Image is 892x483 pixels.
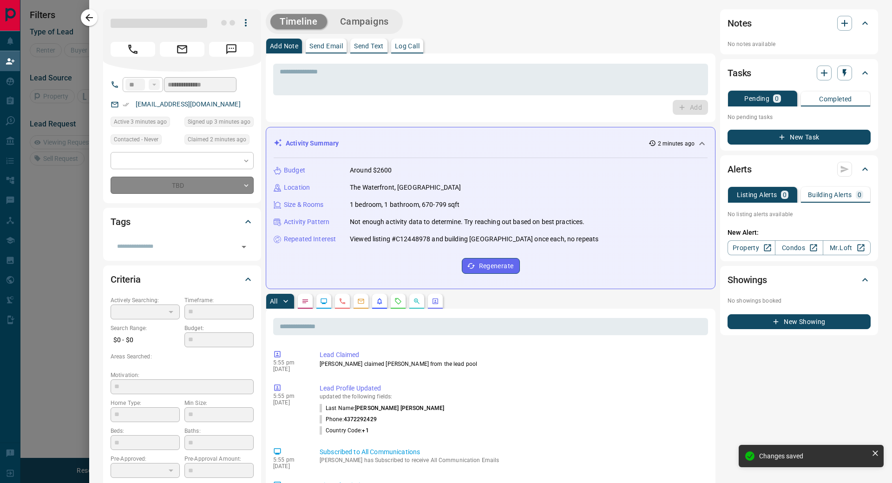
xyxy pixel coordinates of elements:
[376,298,383,305] svg: Listing Alerts
[737,192,777,198] p: Listing Alerts
[728,314,871,329] button: New Showing
[111,371,254,379] p: Motivation:
[160,42,204,57] span: Email
[136,100,241,108] a: [EMAIL_ADDRESS][DOMAIN_NAME]
[302,298,309,305] svg: Notes
[350,200,460,210] p: 1 bedroom, 1 bathroom, 670-799 sqft
[728,62,871,84] div: Tasks
[823,240,871,255] a: Mr.Loft
[413,298,420,305] svg: Opportunities
[728,158,871,180] div: Alerts
[728,40,871,48] p: No notes available
[237,240,250,253] button: Open
[111,427,180,435] p: Beds:
[184,399,254,407] p: Min Size:
[728,130,871,145] button: New Task
[114,135,158,144] span: Contacted - Never
[728,12,871,34] div: Notes
[350,217,585,227] p: Not enough activity data to determine. Try reaching out based on best practices.
[184,324,254,332] p: Budget:
[273,399,306,406] p: [DATE]
[111,324,180,332] p: Search Range:
[273,463,306,470] p: [DATE]
[111,455,180,463] p: Pre-Approved:
[728,272,767,287] h2: Showings
[320,393,704,400] p: updated the following fields:
[309,43,343,49] p: Send Email
[184,117,254,130] div: Tue Oct 14 2025
[111,272,141,287] h2: Criteria
[728,66,751,80] h2: Tasks
[188,117,250,126] span: Signed up 3 minutes ago
[728,110,871,124] p: No pending tasks
[111,177,254,194] div: TBD
[284,234,336,244] p: Repeated Interest
[350,183,461,192] p: The Waterfront, [GEOGRAPHIC_DATA]
[284,200,324,210] p: Size & Rooms
[111,296,180,304] p: Actively Searching:
[320,360,704,368] p: [PERSON_NAME] claimed [PERSON_NAME] from the lead pool
[819,96,852,102] p: Completed
[350,234,598,244] p: Viewed listing #C12448978 and building [GEOGRAPHIC_DATA] once each, no repeats
[320,404,444,412] p: Last Name :
[728,162,752,177] h2: Alerts
[320,426,369,435] p: Country Code :
[362,427,368,434] span: +1
[111,399,180,407] p: Home Type:
[759,452,868,460] div: Changes saved
[188,135,246,144] span: Claimed 2 minutes ago
[184,134,254,147] div: Tue Oct 14 2025
[114,117,167,126] span: Active 3 minutes ago
[775,240,823,255] a: Condos
[320,415,377,423] p: Phone :
[728,16,752,31] h2: Notes
[111,117,180,130] div: Tue Oct 14 2025
[111,42,155,57] span: Call
[744,95,769,102] p: Pending
[270,298,277,304] p: All
[775,95,779,102] p: 0
[394,298,402,305] svg: Requests
[808,192,852,198] p: Building Alerts
[658,139,695,148] p: 2 minutes ago
[355,405,444,411] span: [PERSON_NAME] [PERSON_NAME]
[274,135,708,152] div: Activity Summary2 minutes ago
[344,416,377,423] span: 4372292429
[728,240,775,255] a: Property
[273,359,306,366] p: 5:55 pm
[111,268,254,291] div: Criteria
[286,139,339,148] p: Activity Summary
[209,42,254,57] span: Message
[184,296,254,304] p: Timeframe:
[320,384,704,393] p: Lead Profile Updated
[320,457,704,463] p: [PERSON_NAME] has Subscribed to receive All Communication Emails
[273,366,306,372] p: [DATE]
[184,427,254,435] p: Baths:
[270,43,298,49] p: Add Note
[395,43,420,49] p: Log Call
[273,393,306,399] p: 5:55 pm
[320,447,704,457] p: Subscribed to All Communications
[339,298,346,305] svg: Calls
[357,298,365,305] svg: Emails
[111,332,180,348] p: $0 - $0
[728,210,871,218] p: No listing alerts available
[728,228,871,238] p: New Alert:
[331,14,398,29] button: Campaigns
[111,352,254,361] p: Areas Searched:
[858,192,861,198] p: 0
[728,269,871,291] div: Showings
[320,350,704,360] p: Lead Claimed
[783,192,787,198] p: 0
[111,214,130,229] h2: Tags
[284,217,329,227] p: Activity Pattern
[123,101,129,108] svg: Email Verified
[184,455,254,463] p: Pre-Approval Amount:
[432,298,439,305] svg: Agent Actions
[273,457,306,463] p: 5:55 pm
[462,258,520,274] button: Regenerate
[354,43,384,49] p: Send Text
[728,297,871,305] p: No showings booked
[284,183,310,192] p: Location
[320,298,328,305] svg: Lead Browsing Activity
